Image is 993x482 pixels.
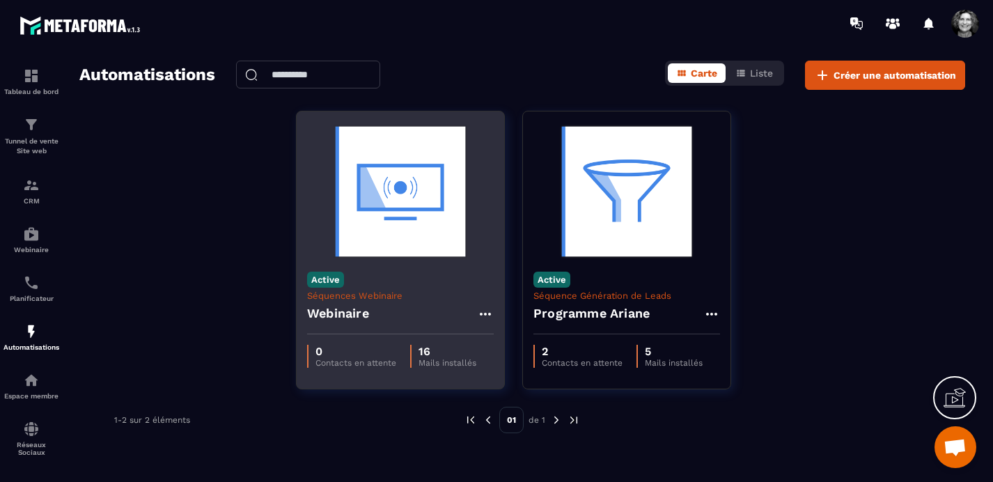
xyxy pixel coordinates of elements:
h4: Webinaire [307,304,369,323]
p: Réseaux Sociaux [3,441,59,456]
p: 01 [499,407,524,433]
img: automations [23,372,40,389]
p: Automatisations [3,343,59,351]
a: automationsautomationsAutomatisations [3,313,59,361]
p: Contacts en attente [315,358,396,368]
button: Liste [727,63,781,83]
img: prev [464,414,477,426]
p: Contacts en attente [542,358,623,368]
p: 16 [419,345,476,358]
p: Mails installés [419,358,476,368]
img: scheduler [23,274,40,291]
button: Créer une automatisation [805,61,965,90]
a: formationformationCRM [3,166,59,215]
p: CRM [3,197,59,205]
img: formation [23,177,40,194]
h2: Automatisations [79,61,215,90]
img: automations [23,323,40,340]
img: formation [23,116,40,133]
a: social-networksocial-networkRéseaux Sociaux [3,410,59,467]
img: next [550,414,563,426]
p: Espace membre [3,392,59,400]
button: Carte [668,63,726,83]
img: formation [23,68,40,84]
img: automation-background [533,122,720,261]
img: automations [23,226,40,242]
p: Active [307,272,344,288]
span: Créer une automatisation [834,68,956,82]
img: logo [19,13,145,38]
p: Tunnel de vente Site web [3,137,59,156]
p: Planificateur [3,295,59,302]
p: 1-2 sur 2 éléments [114,415,190,425]
a: automationsautomationsWebinaire [3,215,59,264]
span: Carte [691,68,717,79]
p: 5 [645,345,703,358]
a: formationformationTableau de bord [3,57,59,106]
div: Ouvrir le chat [935,426,976,468]
p: 2 [542,345,623,358]
p: Tableau de bord [3,88,59,95]
p: 0 [315,345,396,358]
p: Active [533,272,570,288]
img: social-network [23,421,40,437]
img: automation-background [307,122,494,261]
p: Séquences Webinaire [307,290,494,301]
img: prev [482,414,494,426]
img: next [568,414,580,426]
h4: Programme Ariane [533,304,650,323]
p: Mails installés [645,358,703,368]
a: formationformationTunnel de vente Site web [3,106,59,166]
p: Webinaire [3,246,59,254]
a: automationsautomationsEspace membre [3,361,59,410]
span: Liste [750,68,773,79]
a: schedulerschedulerPlanificateur [3,264,59,313]
p: Séquence Génération de Leads [533,290,720,301]
p: de 1 [529,414,545,426]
